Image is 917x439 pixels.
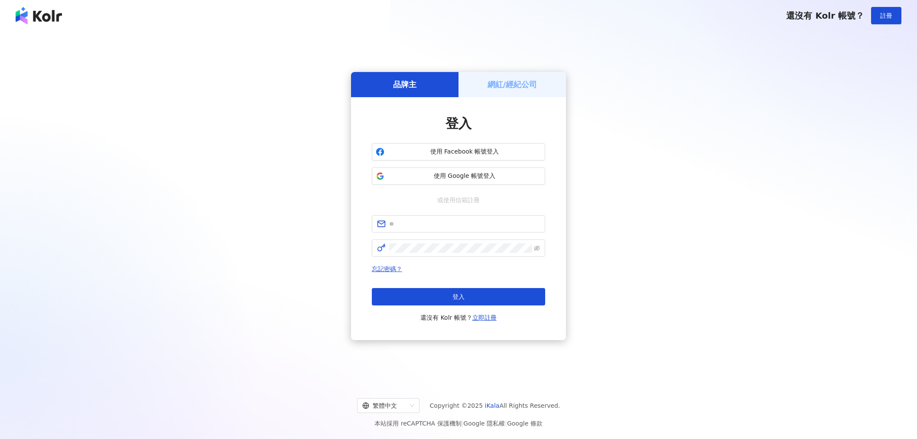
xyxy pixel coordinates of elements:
[505,420,507,427] span: |
[372,143,545,161] button: 使用 Facebook 帳號登入
[485,402,500,409] a: iKala
[388,147,541,156] span: 使用 Facebook 帳號登入
[430,400,560,411] span: Copyright © 2025 All Rights Reserved.
[372,167,545,185] button: 使用 Google 帳號登入
[388,172,541,180] span: 使用 Google 帳號登入
[393,79,416,90] h5: 品牌主
[463,420,505,427] a: Google 隱私權
[507,420,543,427] a: Google 條款
[534,245,540,251] span: eye-invisible
[880,12,892,19] span: 註冊
[362,399,406,413] div: 繁體中文
[431,195,486,205] span: 或使用信箱註冊
[374,418,542,429] span: 本站採用 reCAPTCHA 保護機制
[445,116,472,131] span: 登入
[871,7,901,24] button: 註冊
[472,314,497,321] a: 立即註冊
[452,293,465,300] span: 登入
[420,312,497,323] span: 還沒有 Kolr 帳號？
[786,10,864,21] span: 還沒有 Kolr 帳號？
[16,7,62,24] img: logo
[488,79,537,90] h5: 網紅/經紀公司
[462,420,464,427] span: |
[372,288,545,305] button: 登入
[372,265,402,272] a: 忘記密碼？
